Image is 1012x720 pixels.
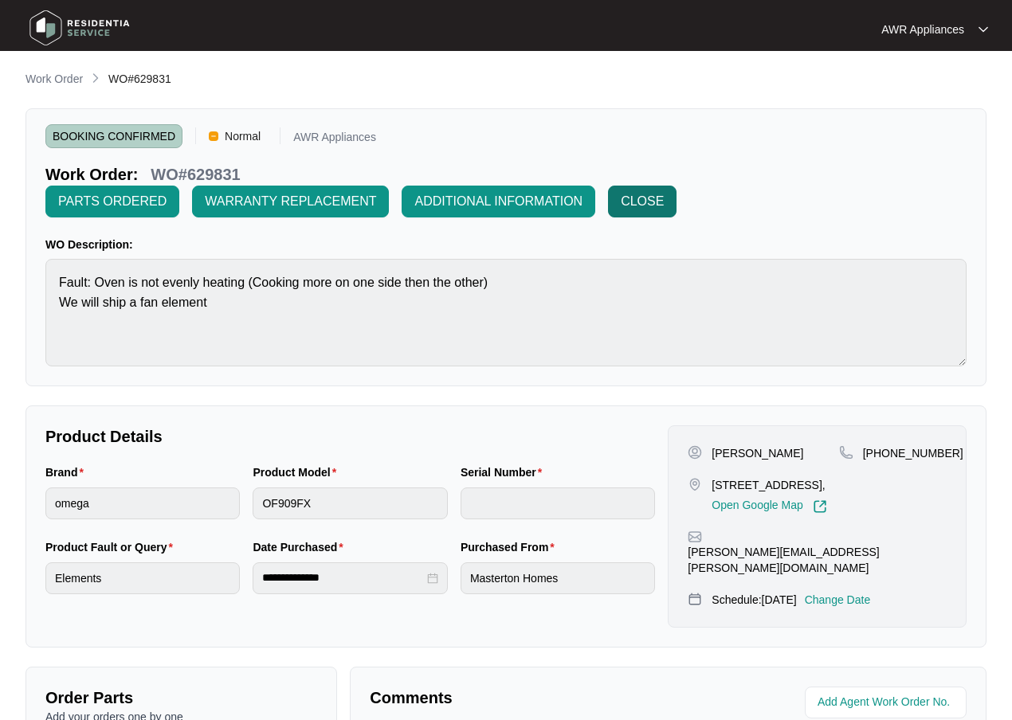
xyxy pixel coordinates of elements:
p: Product Details [45,425,655,448]
span: ADDITIONAL INFORMATION [414,192,582,211]
img: map-pin [688,530,702,544]
img: Link-External [813,499,827,514]
p: [PERSON_NAME][EMAIL_ADDRESS][PERSON_NAME][DOMAIN_NAME] [688,544,947,576]
p: AWR Appliances [293,131,376,148]
label: Purchased From [461,539,561,555]
p: [STREET_ADDRESS], [712,477,826,493]
label: Product Fault or Query [45,539,179,555]
a: Work Order [22,71,86,88]
input: Add Agent Work Order No. [818,693,957,712]
button: PARTS ORDERED [45,186,179,217]
a: Open Google Map [712,499,826,514]
p: Work Order: [45,163,138,186]
p: WO Description: [45,237,967,252]
img: chevron-right [89,72,102,84]
input: Brand [45,487,240,519]
p: [PERSON_NAME] [712,445,803,461]
p: Change Date [805,592,871,608]
span: PARTS ORDERED [58,192,167,211]
input: Serial Number [461,487,655,519]
img: map-pin [688,592,702,606]
p: [PHONE_NUMBER] [863,445,963,461]
img: residentia service logo [24,4,135,52]
label: Date Purchased [253,539,349,555]
button: ADDITIONAL INFORMATION [402,186,595,217]
input: Product Model [253,487,447,519]
span: WARRANTY REPLACEMENT [205,192,376,211]
img: dropdown arrow [979,25,988,33]
img: user-pin [688,445,702,460]
span: Normal [218,124,267,148]
button: CLOSE [608,186,677,217]
p: Comments [370,687,657,709]
label: Brand [45,464,90,480]
span: CLOSE [621,192,664,211]
img: map-pin [839,445,853,460]
textarea: Fault: Oven is not evenly heating (Cooking more on one side then the other) We will ship a fan el... [45,259,967,366]
input: Date Purchased [262,569,423,586]
input: Product Fault or Query [45,562,240,594]
p: Work Order [25,71,83,87]
span: WO#629831 [108,72,171,85]
input: Purchased From [461,562,655,594]
p: AWR Appliances [881,22,964,37]
img: map-pin [688,477,702,491]
p: Schedule: [DATE] [712,592,796,608]
img: Vercel Logo [209,131,218,141]
span: BOOKING CONFIRMED [45,124,182,148]
p: Order Parts [45,687,317,709]
button: WARRANTY REPLACEMENT [192,186,389,217]
p: WO#629831 [151,163,240,186]
label: Serial Number [461,464,548,480]
label: Product Model [253,464,343,480]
